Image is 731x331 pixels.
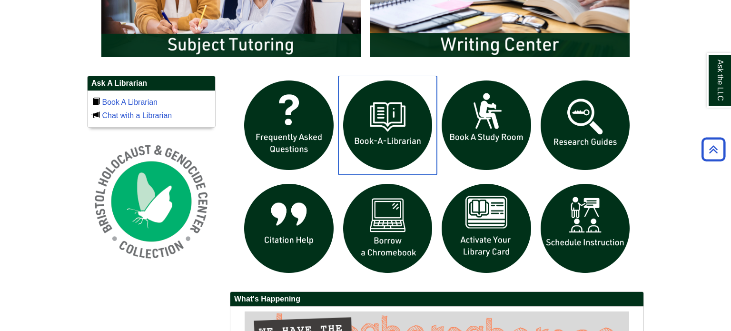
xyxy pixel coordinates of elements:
[239,76,634,282] div: slideshow
[239,179,338,278] img: citation help icon links to citation help guide page
[239,76,338,175] img: frequently asked questions
[102,98,158,106] a: Book A Librarian
[338,76,437,175] img: Book a Librarian icon links to book a librarian web page
[698,143,729,156] a: Back to Top
[87,137,216,266] img: Holocaust and Genocide Collection
[338,179,437,278] img: Borrow a chromebook icon links to the borrow a chromebook web page
[536,179,635,278] img: For faculty. Schedule Library Instruction icon links to form.
[437,76,536,175] img: book a study room icon links to book a study room web page
[230,292,643,307] h2: What's Happening
[102,111,172,120] a: Chat with a Librarian
[437,179,536,278] img: activate Library Card icon links to form to activate student ID into library card
[536,76,635,175] img: Research Guides icon links to research guides web page
[88,76,215,91] h2: Ask A Librarian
